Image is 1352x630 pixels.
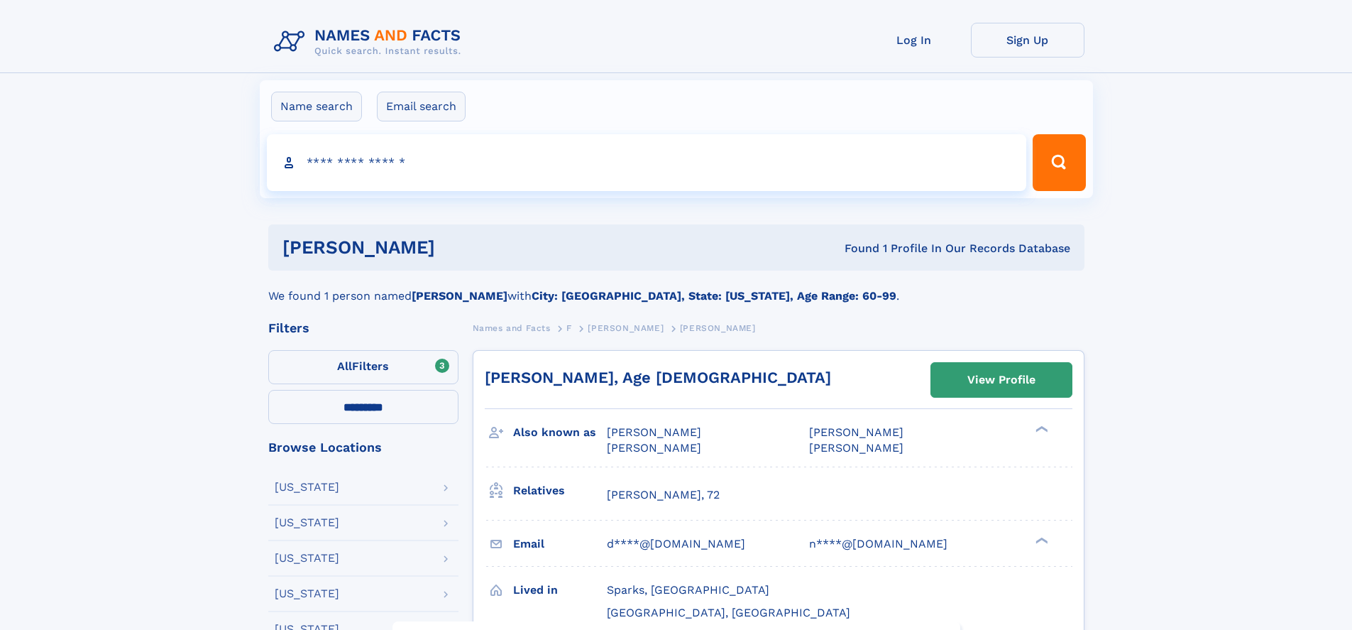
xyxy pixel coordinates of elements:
[680,323,756,333] span: [PERSON_NAME]
[268,322,458,335] div: Filters
[607,583,769,597] span: Sparks, [GEOGRAPHIC_DATA]
[268,441,458,454] div: Browse Locations
[268,350,458,384] label: Filters
[275,482,339,493] div: [US_STATE]
[588,323,664,333] span: [PERSON_NAME]
[639,241,1070,256] div: Found 1 Profile In Our Records Database
[377,92,466,121] label: Email search
[275,588,339,599] div: [US_STATE]
[566,323,572,333] span: F
[971,23,1084,58] a: Sign Up
[967,364,1035,396] div: View Profile
[513,532,607,556] h3: Email
[931,363,1072,397] a: View Profile
[532,289,896,303] b: City: [GEOGRAPHIC_DATA], State: [US_STATE], Age Range: 60-99
[588,319,664,337] a: [PERSON_NAME]
[513,578,607,602] h3: Lived in
[282,239,640,256] h1: [PERSON_NAME]
[267,134,1027,191] input: search input
[809,441,903,455] span: [PERSON_NAME]
[412,289,507,303] b: [PERSON_NAME]
[513,479,607,503] h3: Relatives
[566,319,572,337] a: F
[857,23,971,58] a: Log In
[1032,536,1049,545] div: ❯
[607,425,701,439] span: [PERSON_NAME]
[275,553,339,564] div: [US_STATE]
[513,420,607,445] h3: Also known as
[275,517,339,528] div: [US_STATE]
[485,369,831,386] a: [PERSON_NAME], Age [DEMOGRAPHIC_DATA]
[337,359,352,373] span: All
[473,319,551,337] a: Names and Facts
[268,271,1084,305] div: We found 1 person named with .
[1032,425,1049,434] div: ❯
[607,606,850,619] span: [GEOGRAPHIC_DATA], [GEOGRAPHIC_DATA]
[607,441,701,455] span: [PERSON_NAME]
[1033,134,1085,191] button: Search Button
[809,425,903,439] span: [PERSON_NAME]
[607,487,720,503] a: [PERSON_NAME], 72
[268,23,473,61] img: Logo Names and Facts
[271,92,362,121] label: Name search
